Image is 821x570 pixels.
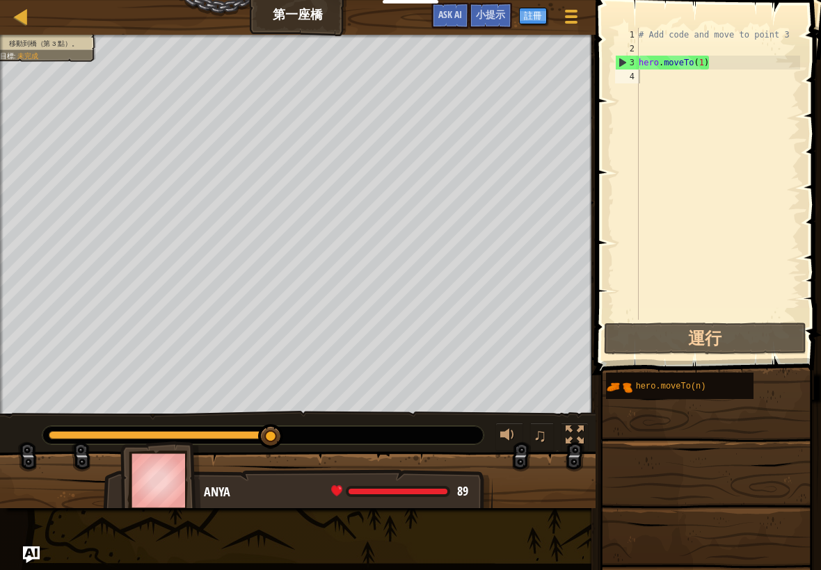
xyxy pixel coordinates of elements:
[204,483,479,501] div: Anya
[438,8,462,21] span: Ask AI
[616,56,639,70] div: 3
[120,441,201,519] img: thang_avatar_frame.png
[604,323,806,355] button: 運行
[606,374,632,400] img: portrait.png
[636,382,706,391] span: hero.moveTo(n)
[14,52,17,60] span: :
[561,423,589,451] button: 切換全螢幕
[331,485,468,498] div: health: 89.1 / 89.1
[23,546,40,563] button: Ask AI
[457,482,468,500] span: 89
[17,52,38,60] span: 未完成
[615,28,639,42] div: 1
[519,8,547,24] button: 註冊
[615,70,639,83] div: 4
[495,423,523,451] button: 調整音量
[9,40,78,47] span: 移動到橋（第 3 點）。
[554,3,589,35] button: 顯示遊戲選單
[533,425,547,446] span: ♫
[615,42,639,56] div: 2
[476,8,505,21] span: 小提示
[530,423,554,451] button: ♫
[431,3,469,28] button: Ask AI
